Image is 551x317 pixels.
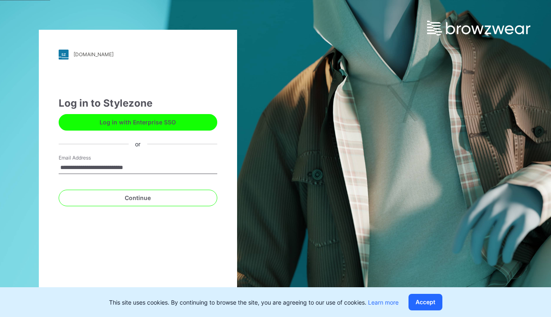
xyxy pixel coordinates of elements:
button: Accept [408,294,442,310]
img: browzwear-logo.e42bd6dac1945053ebaf764b6aa21510.svg [427,21,530,36]
button: Log in with Enterprise SSO [59,114,217,131]
img: stylezone-logo.562084cfcfab977791bfbf7441f1a819.svg [59,50,69,60]
p: This site uses cookies. By continuing to browse the site, you are agreeing to our use of cookies. [109,298,399,307]
button: Continue [59,190,217,206]
a: [DOMAIN_NAME] [59,50,217,60]
label: Email Address [59,154,116,162]
div: [DOMAIN_NAME] [74,51,114,57]
div: Log in to Stylezone [59,96,217,111]
a: Learn more [368,299,399,306]
div: or [128,140,147,148]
